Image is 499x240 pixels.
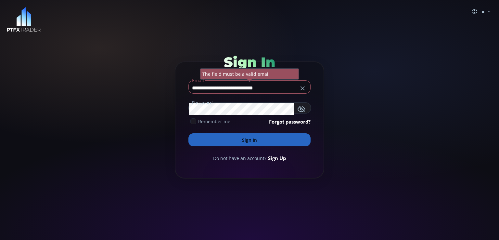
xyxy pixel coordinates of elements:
a: Sign Up [268,154,286,162]
span: Sign In [224,54,275,71]
a: Forgot password? [269,118,311,125]
span: Remember me [198,118,230,125]
button: Sign In [188,133,311,146]
div: The field must be a valid email [200,68,299,80]
img: LOGO [6,7,41,32]
div: Do not have an account? [188,154,311,162]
